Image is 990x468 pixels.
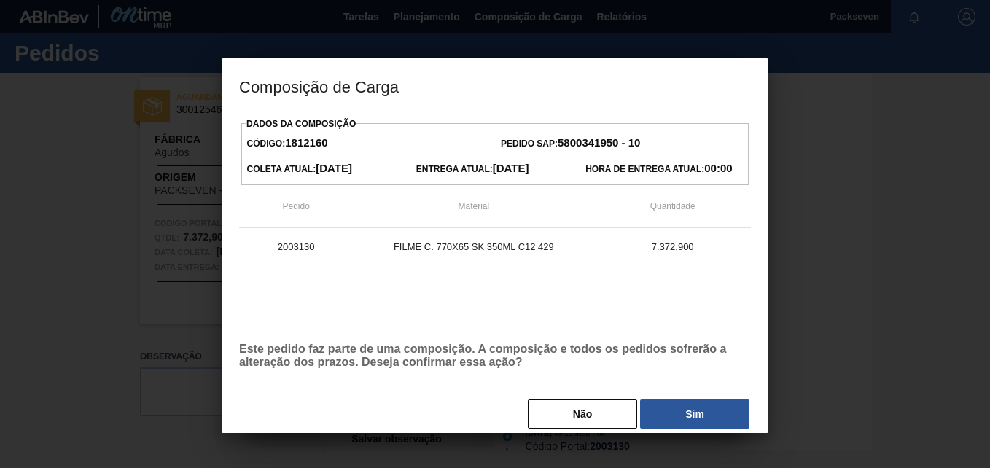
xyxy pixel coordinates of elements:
[493,162,529,174] strong: [DATE]
[528,399,637,429] button: Não
[353,228,594,265] td: FILME C. 770X65 SK 350ML C12 429
[650,201,695,211] span: Quantidade
[416,164,529,174] span: Entrega Atual:
[640,399,749,429] button: Sim
[285,136,327,149] strong: 1812160
[558,136,640,149] strong: 5800341950 - 10
[239,343,751,369] p: Este pedido faz parte de uma composição. A composição e todos os pedidos sofrerão a alteração dos...
[222,58,768,114] h3: Composição de Carga
[585,164,732,174] span: Hora de Entrega Atual:
[239,228,353,265] td: 2003130
[247,139,328,149] span: Código:
[704,162,732,174] strong: 00:00
[501,139,640,149] span: Pedido SAP:
[459,201,490,211] span: Material
[594,228,751,265] td: 7.372,900
[246,119,356,129] label: Dados da Composição
[316,162,352,174] strong: [DATE]
[282,201,309,211] span: Pedido
[247,164,352,174] span: Coleta Atual:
